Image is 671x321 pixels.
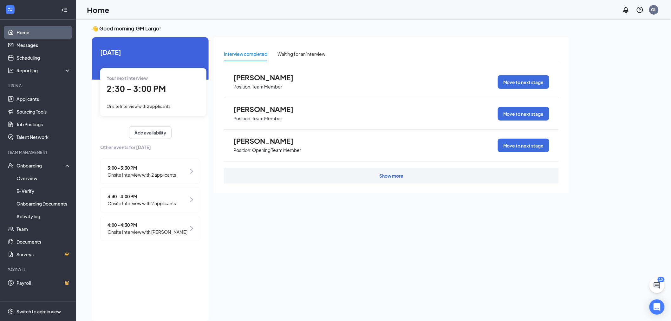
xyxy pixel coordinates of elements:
[233,105,303,113] span: [PERSON_NAME]
[7,6,13,13] svg: WorkstreamLogo
[653,282,661,289] svg: ChatActive
[8,308,14,315] svg: Settings
[16,197,71,210] a: Onboarding Documents
[8,267,69,272] div: Payroll
[16,223,71,235] a: Team
[658,277,665,282] div: 10
[224,50,267,57] div: Interview completed
[61,7,68,13] svg: Collapse
[92,25,569,32] h3: 👋 Good morning, GM Largo !
[252,115,282,121] p: Team Member
[16,118,71,131] a: Job Postings
[8,150,69,155] div: Team Management
[16,131,71,143] a: Talent Network
[8,162,14,169] svg: UserCheck
[252,147,301,153] p: Opening Team Member
[498,107,549,121] button: Move to next stage
[233,147,251,153] p: Position:
[277,50,325,57] div: Waiting for an interview
[16,105,71,118] a: Sourcing Tools
[636,6,644,14] svg: QuestionInfo
[100,144,200,151] span: Other events for [DATE]
[107,164,176,171] span: 3:00 - 3:30 PM
[252,84,282,90] p: Team Member
[16,93,71,105] a: Applicants
[498,139,549,152] button: Move to next stage
[16,308,61,315] div: Switch to admin view
[649,299,665,315] div: Open Intercom Messenger
[16,277,71,289] a: PayrollCrown
[107,193,176,200] span: 3:30 - 4:00 PM
[87,4,109,15] h1: Home
[16,210,71,223] a: Activity log
[107,104,171,109] span: Onsite Interview with 2 applicants
[16,51,71,64] a: Scheduling
[233,84,251,90] p: Position:
[16,67,71,74] div: Reporting
[233,137,303,145] span: [PERSON_NAME]
[498,75,549,89] button: Move to next stage
[107,228,187,235] span: Onsite Interview with [PERSON_NAME]
[622,6,630,14] svg: Notifications
[8,83,69,88] div: Hiring
[651,7,656,12] div: GL
[8,67,14,74] svg: Analysis
[107,75,148,81] span: Your next interview
[129,126,172,139] button: Add availability
[107,83,166,94] span: 2:30 - 3:00 PM
[16,39,71,51] a: Messages
[16,248,71,261] a: SurveysCrown
[233,115,251,121] p: Position:
[107,200,176,207] span: Onsite Interview with 2 applicants
[107,171,176,178] span: Onsite Interview with 2 applicants
[16,162,65,169] div: Onboarding
[16,26,71,39] a: Home
[16,235,71,248] a: Documents
[649,278,665,293] button: ChatActive
[16,185,71,197] a: E-Verify
[100,47,200,57] span: [DATE]
[379,173,403,179] div: Show more
[16,172,71,185] a: Overview
[233,73,303,82] span: [PERSON_NAME]
[107,221,187,228] span: 4:00 - 4:30 PM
